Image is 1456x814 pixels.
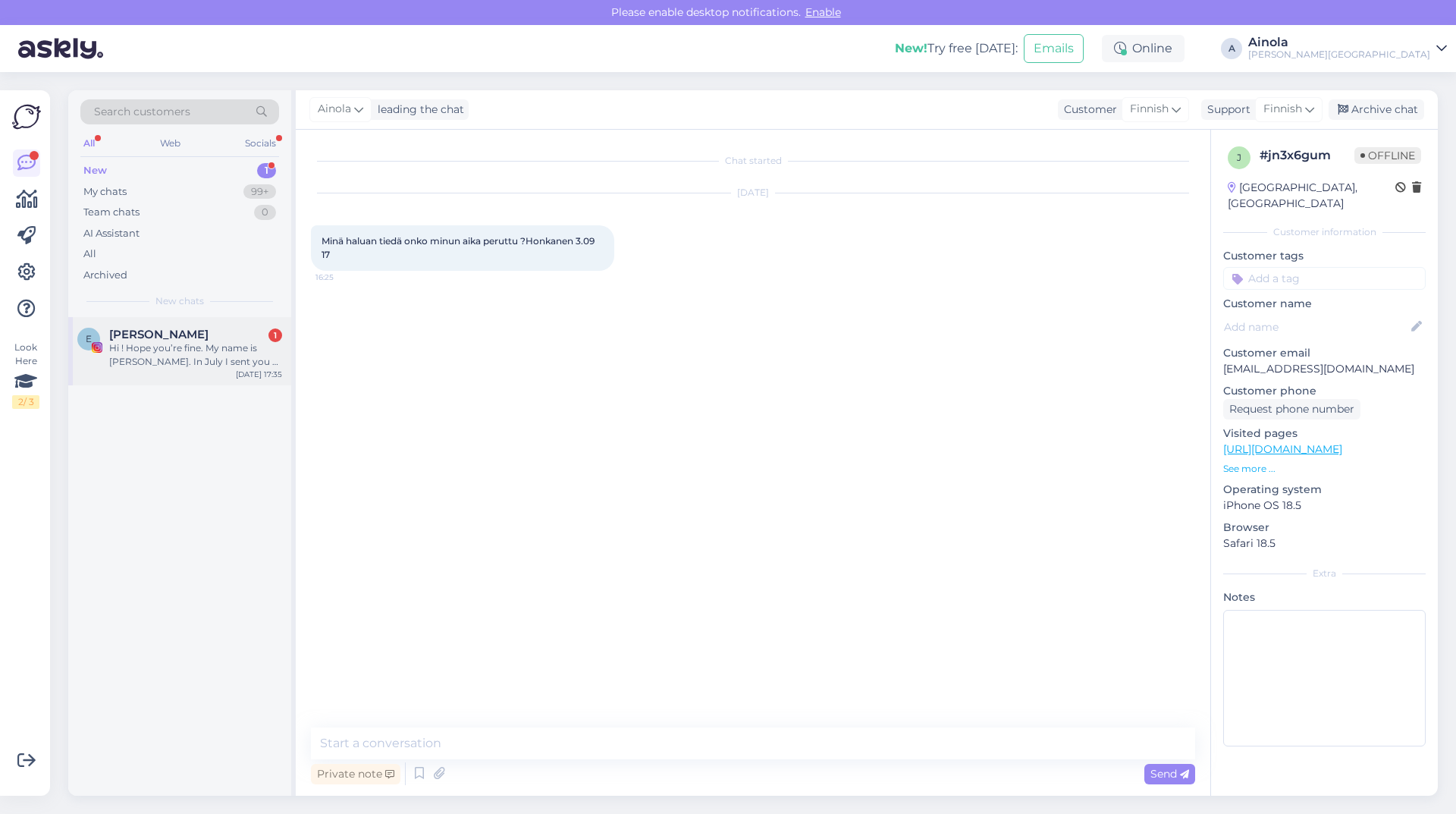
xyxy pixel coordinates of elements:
span: Finnish [1263,101,1302,118]
p: Customer tags [1223,248,1426,264]
button: Emails [1024,34,1084,63]
div: All [80,134,98,153]
div: [DATE] 17:35 [236,369,282,380]
div: 99+ [243,184,276,200]
div: Chat started [311,154,1195,168]
div: A [1221,38,1242,59]
span: Enable [801,5,846,19]
div: Web [157,134,184,153]
div: Try free [DATE]: [895,39,1018,58]
p: Notes [1223,589,1426,605]
p: See more ... [1223,462,1426,476]
div: Socials [242,134,279,153]
div: 2 / 3 [12,395,39,409]
span: Search customers [94,104,190,120]
span: E [86,333,92,344]
a: Ainola[PERSON_NAME][GEOGRAPHIC_DATA] [1248,36,1447,61]
div: Archived [83,268,127,283]
div: [GEOGRAPHIC_DATA], [GEOGRAPHIC_DATA] [1228,180,1395,212]
span: New chats [155,294,204,308]
div: Support [1201,102,1250,118]
b: New! [895,41,927,55]
p: Browser [1223,520,1426,536]
div: Extra [1223,567,1426,580]
div: Team chats [83,205,140,220]
p: Operating system [1223,482,1426,498]
p: Customer email [1223,345,1426,361]
img: Askly Logo [12,102,41,131]
div: leading the chat [372,102,464,118]
div: All [83,247,96,262]
div: # jn3x6gum [1260,146,1354,165]
span: Offline [1354,147,1421,164]
div: 0 [254,205,276,220]
div: Ainola [1248,36,1430,49]
input: Add a tag [1223,267,1426,290]
div: 1 [268,328,282,342]
div: Private note [311,764,400,784]
p: Customer phone [1223,383,1426,399]
div: 1 [257,163,276,178]
div: Online [1102,35,1185,62]
div: [PERSON_NAME][GEOGRAPHIC_DATA] [1248,49,1430,61]
span: Erica de Jager Burman [109,328,209,341]
div: Customer information [1223,225,1426,239]
div: Customer [1058,102,1117,118]
span: j [1237,152,1241,163]
span: Finnish [1130,101,1169,118]
p: Visited pages [1223,426,1426,442]
div: Archive chat [1329,99,1424,120]
div: New [83,163,107,178]
span: Send [1150,767,1189,781]
p: [EMAIL_ADDRESS][DOMAIN_NAME] [1223,361,1426,377]
span: 16:25 [315,272,372,283]
span: Minä haluan tiedä onko minun aika peruttu ?Honkanen 3.09 17 [322,235,597,260]
div: Request phone number [1223,399,1360,420]
div: My chats [83,184,127,200]
div: AI Assistant [83,226,140,241]
span: Ainola [318,101,351,118]
p: iPhone OS 18.5 [1223,498,1426,514]
div: Hi ! Hope you’re fine. My name is [PERSON_NAME]. In July I sent you a email regarding Dermaceutic... [109,341,282,369]
p: Safari 18.5 [1223,536,1426,552]
a: [URL][DOMAIN_NAME] [1223,442,1342,456]
input: Add name [1224,319,1408,335]
div: Look Here [12,341,39,409]
div: [DATE] [311,186,1195,200]
p: Customer name [1223,296,1426,312]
